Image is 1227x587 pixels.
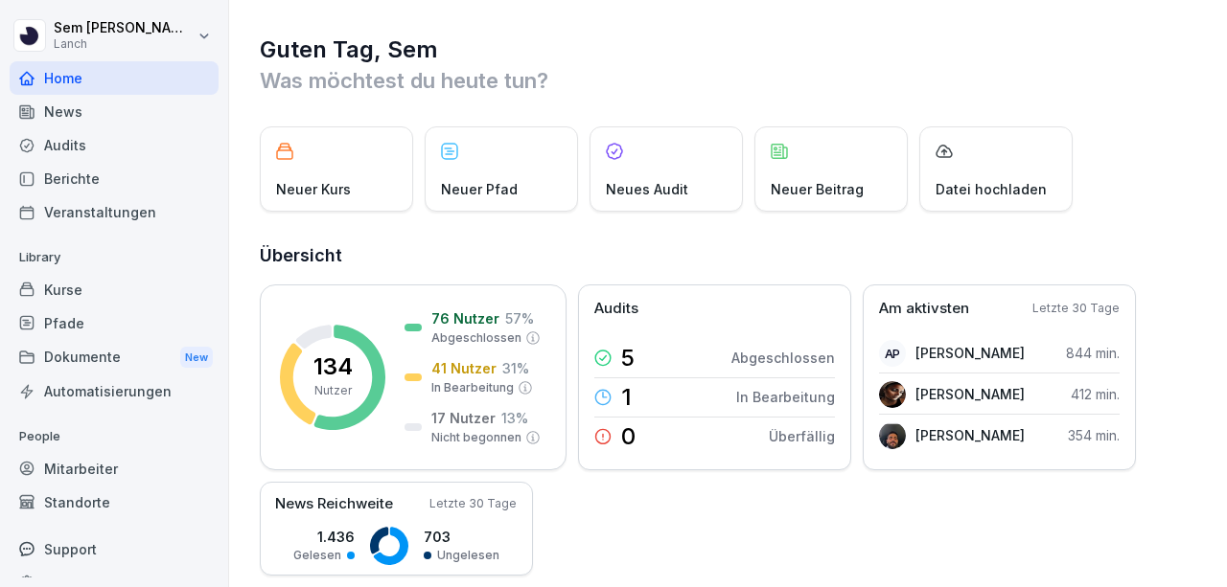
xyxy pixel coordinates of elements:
[502,358,529,378] p: 31 %
[621,347,635,370] p: 5
[769,426,835,446] p: Überfällig
[10,340,219,375] div: Dokumente
[879,298,969,320] p: Am aktivsten
[10,421,219,452] p: People
[429,495,517,512] p: Letzte 30 Tage
[293,527,355,547] p: 1.436
[1032,300,1120,317] p: Letzte 30 Tage
[437,547,499,564] p: Ungelesen
[275,493,393,515] p: News Reichweite
[10,273,219,306] a: Kurse
[314,382,352,399] p: Nutzer
[915,384,1025,404] p: [PERSON_NAME]
[936,179,1047,199] p: Datei hochladen
[10,195,219,229] a: Veranstaltungen
[879,340,906,367] div: AP
[431,429,521,446] p: Nicht begonnen
[424,527,499,547] p: 703
[501,408,528,428] p: 13 %
[915,425,1025,445] p: [PERSON_NAME]
[10,306,219,340] a: Pfade
[276,179,351,199] p: Neuer Kurs
[313,355,353,378] p: 134
[441,179,518,199] p: Neuer Pfad
[1068,425,1120,445] p: 354 min.
[10,242,219,273] p: Library
[54,37,194,51] p: Lanch
[431,358,497,378] p: 41 Nutzer
[431,329,521,347] p: Abgeschlossen
[54,20,194,36] p: Sem [PERSON_NAME]
[621,425,636,448] p: 0
[1066,343,1120,363] p: 844 min.
[10,485,219,519] a: Standorte
[606,179,688,199] p: Neues Audit
[260,242,1198,269] h2: Übersicht
[731,348,835,368] p: Abgeschlossen
[736,387,835,407] p: In Bearbeitung
[879,422,906,449] img: tuffdpty6lyagsdz77hga43y.png
[915,343,1025,363] p: [PERSON_NAME]
[621,386,632,409] p: 1
[10,532,219,566] div: Support
[10,162,219,195] a: Berichte
[260,34,1198,65] h1: Guten Tag, Sem
[431,379,514,396] p: In Bearbeitung
[431,308,499,328] p: 76 Nutzer
[10,128,219,162] a: Audits
[594,298,638,320] p: Audits
[879,381,906,408] img: lbqg5rbd359cn7pzouma6c8b.png
[10,340,219,375] a: DokumenteNew
[771,179,864,199] p: Neuer Beitrag
[293,547,341,564] p: Gelesen
[180,347,213,369] div: New
[10,95,219,128] a: News
[505,308,534,328] p: 57 %
[1071,384,1120,404] p: 412 min.
[10,61,219,95] a: Home
[10,374,219,408] a: Automatisierungen
[431,408,496,428] p: 17 Nutzer
[10,452,219,485] a: Mitarbeiter
[260,65,1198,96] p: Was möchtest du heute tun?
